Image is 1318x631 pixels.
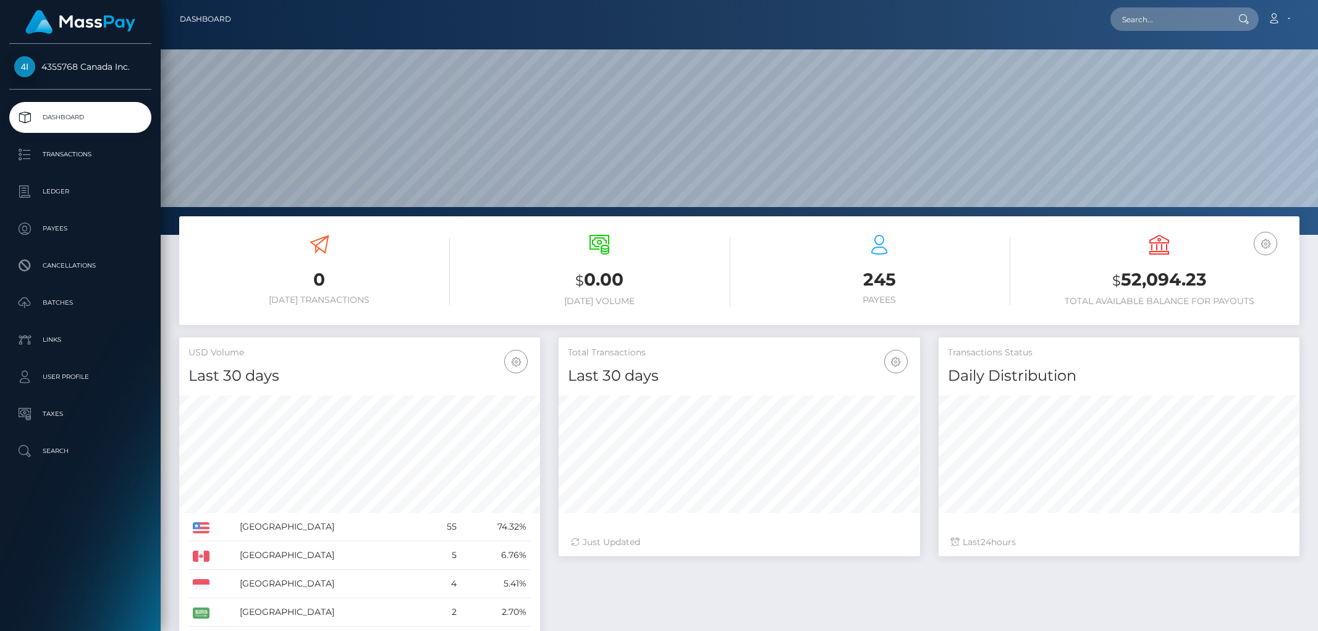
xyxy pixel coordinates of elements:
img: 4355768 Canada Inc. [14,56,35,77]
h3: 52,094.23 [1029,268,1290,293]
a: Links [9,324,151,355]
td: 6.76% [461,541,531,570]
h6: [DATE] Volume [468,296,730,307]
p: User Profile [14,368,146,386]
td: 5.41% [461,570,531,598]
td: 2.70% [461,598,531,627]
img: MassPay Logo [25,10,135,34]
td: 5 [427,541,462,570]
a: Ledger [9,176,151,207]
p: Batches [14,294,146,312]
p: Payees [14,219,146,238]
h3: 0 [188,268,450,292]
p: Links [14,331,146,349]
img: US.png [193,522,209,533]
span: 4355768 Canada Inc. [9,61,151,72]
td: 4 [427,570,462,598]
p: Search [14,442,146,460]
a: Batches [9,287,151,318]
h5: USD Volume [188,347,531,359]
h4: Last 30 days [568,365,910,387]
h5: Total Transactions [568,347,910,359]
img: ID.png [193,579,209,590]
a: User Profile [9,362,151,392]
td: 74.32% [461,513,531,541]
h6: [DATE] Transactions [188,295,450,305]
a: Transactions [9,139,151,170]
p: Dashboard [14,108,146,127]
td: 55 [427,513,462,541]
small: $ [1112,272,1121,289]
h4: Daily Distribution [948,365,1290,387]
p: Ledger [14,182,146,201]
a: Payees [9,213,151,244]
p: Transactions [14,145,146,164]
h6: Payees [749,295,1010,305]
td: [GEOGRAPHIC_DATA] [235,598,427,627]
h4: Last 30 days [188,365,531,387]
img: CA.png [193,551,209,562]
td: 2 [427,598,462,627]
h3: 0.00 [468,268,730,293]
h6: Total Available Balance for Payouts [1029,296,1290,307]
td: [GEOGRAPHIC_DATA] [235,541,427,570]
img: SA.png [193,608,209,619]
h5: Transactions Status [948,347,1290,359]
input: Search... [1110,7,1227,31]
div: Last hours [951,536,1287,549]
td: [GEOGRAPHIC_DATA] [235,513,427,541]
a: Dashboard [9,102,151,133]
h3: 245 [749,268,1010,292]
div: Just Updated [571,536,907,549]
p: Cancellations [14,256,146,275]
p: Taxes [14,405,146,423]
small: $ [575,272,584,289]
a: Search [9,436,151,467]
a: Taxes [9,399,151,430]
span: 24 [981,536,991,548]
a: Dashboard [180,6,231,32]
a: Cancellations [9,250,151,281]
td: [GEOGRAPHIC_DATA] [235,570,427,598]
